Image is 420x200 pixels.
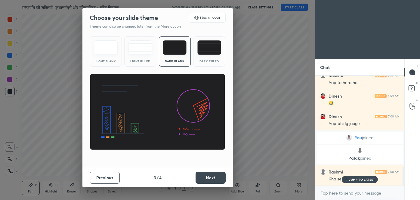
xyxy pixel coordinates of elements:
p: D [416,81,418,85]
div: Aap bhi lg jaoge [329,121,400,127]
img: lightTheme.e5ed3b09.svg [94,40,118,55]
span: joined [362,135,374,140]
h6: Dinesh [329,114,342,119]
h4: / [157,174,159,181]
img: iconic-light.a09c19a4.png [375,115,387,118]
h6: Rashmi [329,169,343,175]
div: 7:00 AM [388,115,400,118]
div: Dark Blank [163,60,187,63]
img: default.png [357,147,363,153]
img: default.png [320,169,326,175]
img: lightRuledTheme.5fabf969.svg [128,40,152,55]
img: iconic-light.a09c19a4.png [375,170,387,174]
p: Palak [320,156,399,161]
img: default.png [320,73,326,79]
p: Chat [315,59,335,75]
h2: Choose your slide theme [90,14,158,22]
h6: Rashmi [329,73,343,78]
div: 6:59 AM [388,74,400,77]
div: 6:59 AM [388,94,400,98]
h4: 4 [159,174,162,181]
img: bf6d4fa3915c47b697cee4a75fab0cb2.jpg [320,93,326,99]
div: Aap to hero ho [329,80,400,86]
img: iconic-light.a09c19a4.png [375,94,387,98]
img: darkRuledTheme.de295e13.svg [197,40,221,55]
img: darkTheme.f0cc69e5.svg [163,40,187,55]
span: joined [360,155,372,161]
button: Previous [90,172,120,184]
div: Light Blank [94,60,118,63]
div: Dark Ruled [197,60,221,63]
p: G [416,98,418,102]
img: iconic-light.a09c19a4.png [375,74,387,77]
img: 10454e960db341398da5bb4c79ecce7c.png [346,135,352,141]
div: 🤣 [329,100,400,106]
span: You [355,135,362,140]
p: JUMP TO LATEST [349,178,375,181]
div: grid [315,76,404,186]
p: Theme can also be changed later from the More option [90,24,187,29]
h4: 3 [154,174,156,181]
div: Light Ruled [128,60,152,63]
img: darkThemeBanner.d06ce4a2.svg [90,74,225,150]
p: T [416,64,418,68]
img: bf6d4fa3915c47b697cee4a75fab0cb2.jpg [320,114,326,120]
h6: Dinesh [329,93,342,99]
h5: Live support [200,16,220,20]
div: 7:00 AM [388,170,400,174]
div: Kha se bhai [329,176,400,182]
button: Next [196,172,226,184]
